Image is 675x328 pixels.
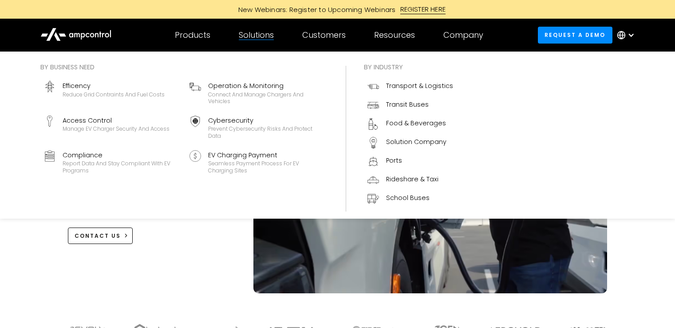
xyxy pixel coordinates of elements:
[538,27,612,43] a: Request a demo
[302,30,346,40] div: Customers
[400,4,446,14] div: REGISTER HERE
[175,30,210,40] div: Products
[374,30,415,40] div: Resources
[63,91,165,98] div: Reduce grid contraints and fuel costs
[63,116,170,125] div: Access Control
[364,133,457,152] a: Solution Company
[443,30,483,40] div: Company
[386,100,429,109] div: Transit Buses
[186,112,328,143] a: CybersecurityPrevent cybersecurity risks and protect data
[386,118,446,128] div: Food & Beverages
[63,160,179,174] div: Report data and stay compliant with EV programs
[63,125,170,132] div: Manage EV charger security and access
[40,77,182,108] a: EfficencyReduce grid contraints and fuel costs
[138,4,537,14] a: New Webinars: Register to Upcoming WebinarsREGISTER HERE
[229,5,400,14] div: New Webinars: Register to Upcoming Webinars
[75,232,121,240] div: CONTACT US
[364,171,457,189] a: Rideshare & Taxi
[63,150,179,160] div: Compliance
[239,30,274,40] div: Solutions
[364,189,457,208] a: School Buses
[63,81,165,91] div: Efficency
[208,91,324,105] div: Connect and manage chargers and vehicles
[40,147,182,178] a: ComplianceReport data and stay compliant with EV programs
[68,228,133,244] a: CONTACT US
[386,193,430,203] div: School Buses
[364,115,457,133] a: Food & Beverages
[364,77,457,96] a: Transport & Logistics
[208,116,324,125] div: Cybersecurity
[364,152,457,171] a: Ports
[208,125,324,139] div: Prevent cybersecurity risks and protect data
[386,137,446,147] div: Solution Company
[208,81,324,91] div: Operation & Monitoring
[386,81,453,91] div: Transport & Logistics
[186,147,328,178] a: EV Charging PaymentSeamless Payment Process for EV Charging Sites
[40,112,182,143] a: Access ControlManage EV charger security and access
[186,77,328,108] a: Operation & MonitoringConnect and manage chargers and vehicles
[364,62,457,72] div: By industry
[386,174,438,184] div: Rideshare & Taxi
[208,160,324,174] div: Seamless Payment Process for EV Charging Sites
[386,156,402,165] div: Ports
[208,150,324,160] div: EV Charging Payment
[40,62,328,72] div: By business need
[364,96,457,115] a: Transit Buses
